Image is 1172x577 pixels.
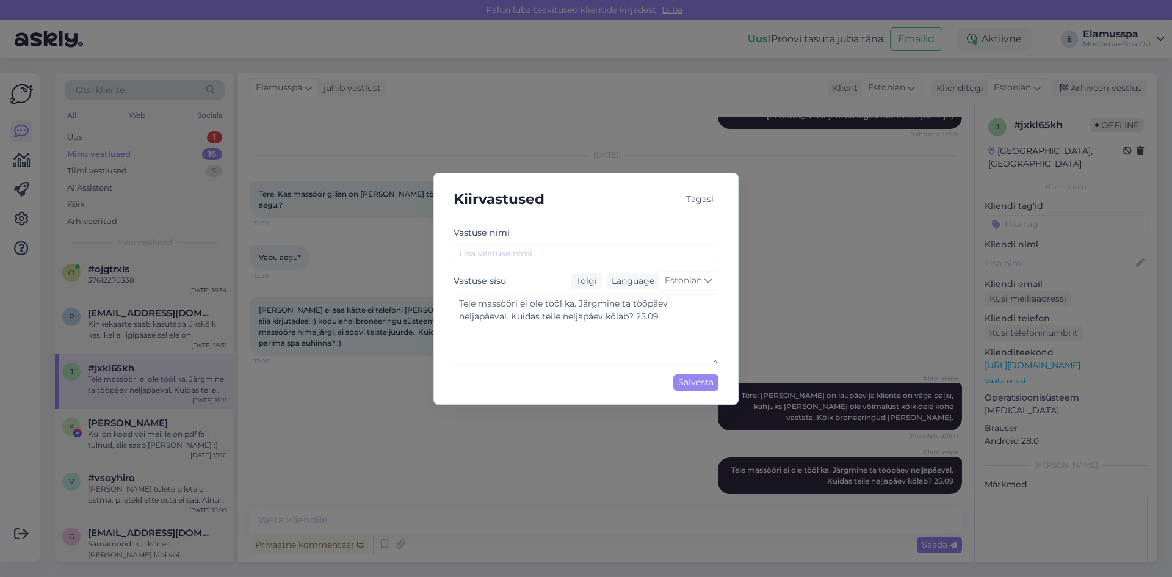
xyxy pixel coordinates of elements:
label: Vastuse sisu [454,275,506,288]
span: Estonian [665,274,702,288]
div: Language [607,275,654,288]
input: Lisa vastuse nimi [454,244,718,263]
textarea: Teie massööri ei ole tööl ka. Järgmine ta tööpäev neljapäeval. Kuidas teile neljapäev kõlab? 25.09 [454,294,718,365]
div: Salvesta [673,374,718,391]
div: Tagasi [681,191,718,208]
h5: Kiirvastused [454,188,544,211]
label: Vastuse nimi [454,227,510,239]
div: Tõlgi [571,273,602,289]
